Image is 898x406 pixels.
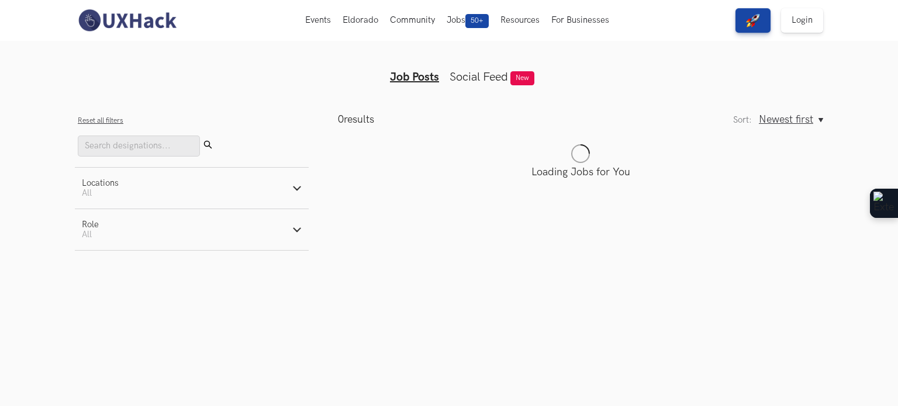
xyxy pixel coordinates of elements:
[873,192,894,215] img: Extension Icon
[390,70,439,84] a: Job Posts
[781,8,823,33] a: Login
[75,8,179,33] img: UXHack-logo.png
[78,136,200,157] input: Search
[759,113,823,126] button: Newest first, Sort:
[338,113,344,126] span: 0
[465,14,489,28] span: 50+
[75,209,309,250] button: RoleAll
[75,168,309,209] button: LocationsAll
[746,13,760,27] img: rocket
[82,178,119,188] div: Locations
[82,188,92,198] span: All
[338,113,374,126] p: results
[82,220,99,230] div: Role
[78,116,123,125] button: Reset all filters
[510,71,534,85] span: New
[82,230,92,240] span: All
[224,51,673,84] ul: Tabs Interface
[759,113,813,126] span: Newest first
[450,70,508,84] a: Social Feed
[338,166,823,178] p: Loading Jobs for You
[733,115,752,125] label: Sort:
